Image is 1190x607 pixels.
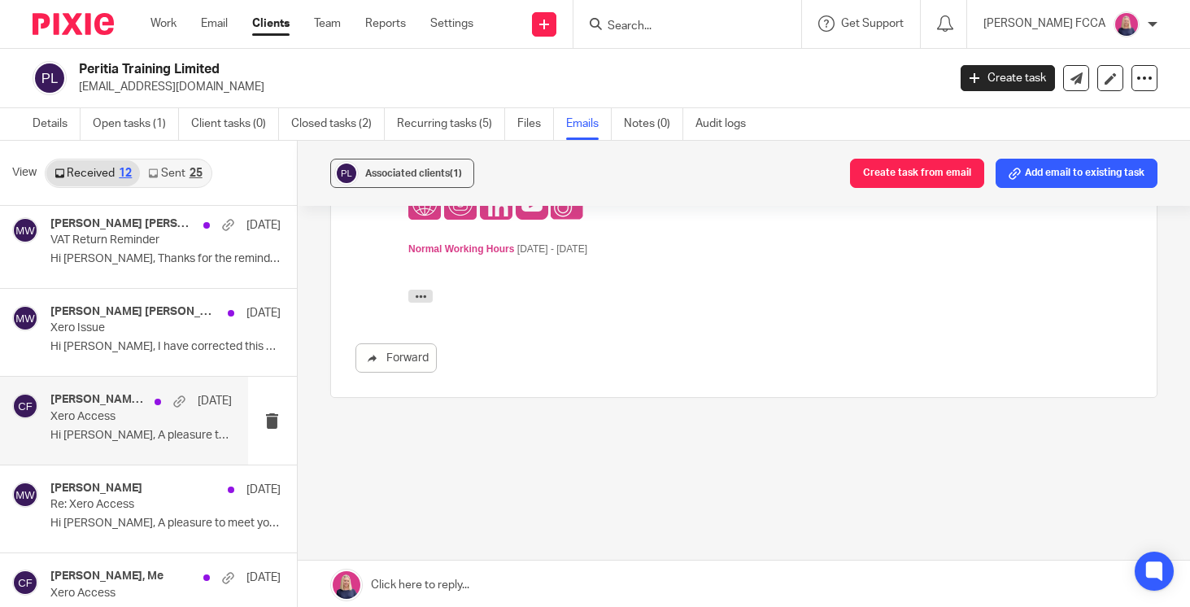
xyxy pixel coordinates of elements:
img: svg%3E [12,217,38,243]
a: Open tasks (1) [93,108,179,140]
img: https://www.instagram.com/pinkpigfinancials/ [36,376,68,408]
h4: [PERSON_NAME] [PERSON_NAME] [50,305,220,319]
span: (1) [450,168,462,178]
p: Hi [PERSON_NAME], Thanks for the reminder. I... [50,252,281,266]
a: Email [201,15,228,32]
button: Add email to existing task [996,159,1157,188]
a: Client tasks (0) [191,108,279,140]
a: Team [314,15,341,32]
a: Clients [252,15,290,32]
a: Work [150,15,177,32]
a: Forward [355,343,437,373]
img: https://www.tiktok.com/@pinkpigfinancials [142,376,175,408]
h4: [PERSON_NAME] [50,482,142,496]
a: Received12 [46,160,140,186]
img: svg%3E [12,570,38,596]
a: Closed tasks (2) [291,108,385,140]
div: 12 [119,168,132,179]
span: [DATE] - [DATE] [109,432,179,443]
a: Sent25 [140,160,210,186]
a: Settings [430,15,473,32]
img: svg%3E [12,393,38,419]
p: [DATE] [246,305,281,321]
p: Hi [PERSON_NAME], A pleasure to meet you this... [50,429,232,443]
img: svg%3E [33,61,67,95]
a: Create task [961,65,1055,91]
a: Audit logs [695,108,758,140]
h4: [PERSON_NAME], Me [50,393,146,407]
a: Reports [365,15,406,32]
img: https://www.youtube.com/channel/UCSWYcezv5cYoQAk830vLDZA [107,376,140,408]
span: Associated clients [365,168,462,178]
p: Xero Issue [50,321,234,335]
p: [PERSON_NAME] FCCA [983,15,1105,32]
button: Associated clients(1) [330,159,474,188]
p: [DATE] [198,393,232,409]
div: 25 [190,168,203,179]
button: Create task from email [850,159,984,188]
p: [EMAIL_ADDRESS][DOMAIN_NAME] [79,79,936,95]
span: View [12,164,37,181]
h2: Peritia Training Limited [79,61,765,78]
input: Search [606,20,752,34]
a: Emails [566,108,612,140]
h4: [PERSON_NAME], Me [50,570,163,583]
img: https://www.linkedin.com/company/ch-accountancy/ [72,376,104,408]
img: svg%3E [12,305,38,331]
p: [DATE] [246,482,281,498]
a: Recurring tasks (5) [397,108,505,140]
p: Hi [PERSON_NAME], I have corrected this now but... [50,340,281,354]
h4: [PERSON_NAME] [PERSON_NAME] [50,217,195,231]
p: Xero Access [50,410,195,424]
img: Pixie [33,13,114,35]
p: VAT Return Reminder [50,234,234,247]
p: Re: Xero Access [50,498,234,512]
p: Hi [PERSON_NAME], A pleasure to meet you this... [50,517,281,531]
p: [DATE] [246,217,281,234]
img: Cheryl%20Sharp%20FCCA.png [1114,11,1140,37]
p: Xero Access [50,587,234,600]
span: Get Support [841,18,904,29]
p: [DATE] [246,570,281,586]
a: Notes (0) [624,108,683,140]
a: Details [33,108,81,140]
img: svg%3E [334,161,359,186]
a: Files [517,108,554,140]
img: svg%3E [12,482,38,508]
